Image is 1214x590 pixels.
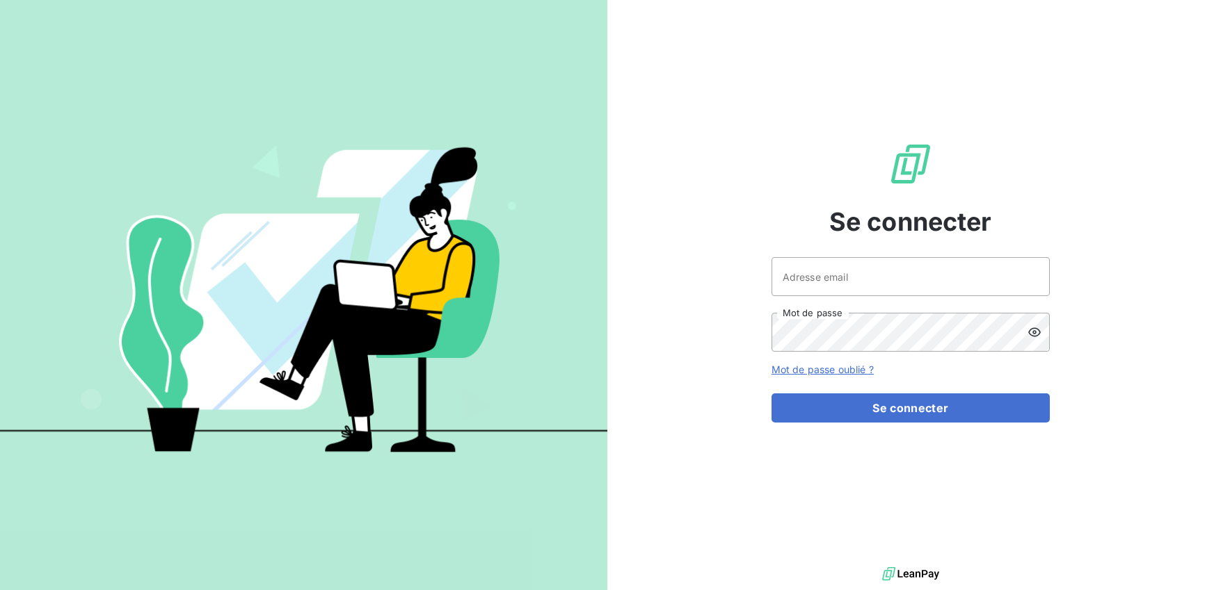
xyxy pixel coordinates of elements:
[888,142,933,186] img: Logo LeanPay
[772,393,1050,423] button: Se connecter
[829,203,992,240] span: Se connecter
[772,363,874,375] a: Mot de passe oublié ?
[772,257,1050,296] input: placeholder
[882,564,939,584] img: logo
